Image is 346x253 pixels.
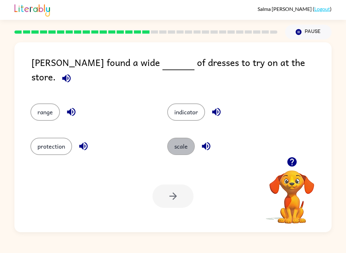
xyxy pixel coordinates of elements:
button: range [30,103,60,121]
video: Your browser must support playing .mp4 files to use Literably. Please try using another browser. [260,160,324,224]
span: Salma [PERSON_NAME] [258,6,313,12]
div: [PERSON_NAME] found a wide of dresses to try on at the store. [31,55,332,91]
button: scale [167,138,195,155]
div: ( ) [258,6,332,12]
a: Logout [314,6,330,12]
button: indicator [167,103,205,121]
button: protection [30,138,72,155]
img: Literably [14,3,50,17]
button: Pause [285,25,332,39]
